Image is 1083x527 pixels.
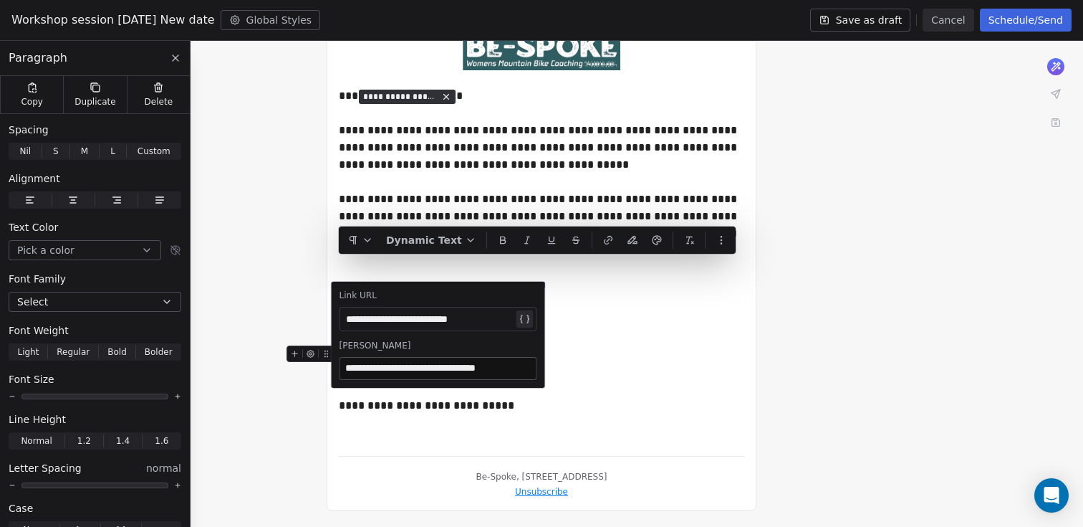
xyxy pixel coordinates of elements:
span: Bold [107,346,127,359]
button: Dynamic Text [380,229,482,251]
button: Schedule/Send [980,9,1072,32]
span: Delete [145,96,173,108]
span: 1.2 [77,435,91,447]
button: Cancel [923,9,973,32]
span: 1.6 [155,435,168,447]
span: 1.4 [116,435,130,447]
span: Normal [21,435,52,447]
span: Bolder [145,346,173,359]
span: Custom [138,145,170,158]
span: Workshop session [DATE] New date [11,11,215,29]
div: [PERSON_NAME] [340,340,537,351]
span: Line Height [9,412,66,427]
button: Pick a color [9,240,161,260]
span: M [81,145,88,158]
button: Save as draft [810,9,911,32]
div: Link URL [340,290,537,301]
span: Font Family [9,272,66,286]
span: Paragraph [9,49,67,67]
span: L [110,145,115,158]
span: S [53,145,59,158]
span: Spacing [9,123,49,137]
span: Text Color [9,220,58,234]
span: Nil [19,145,31,158]
button: Global Styles [221,10,321,30]
div: Open Intercom Messenger [1034,478,1069,513]
span: Case [9,501,33,516]
span: Light [17,346,39,359]
span: Font Size [9,372,54,386]
span: Duplicate [74,96,115,108]
span: normal [146,461,181,475]
span: Letter Spacing [9,461,82,475]
span: Select [17,295,48,309]
span: Copy [21,96,43,108]
span: Regular [57,346,90,359]
span: Alignment [9,171,60,186]
span: Font Weight [9,323,69,338]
